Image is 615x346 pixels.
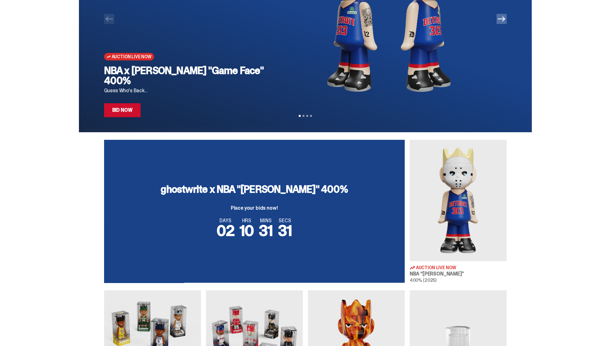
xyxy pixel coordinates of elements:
[239,218,254,223] span: HRS
[104,88,272,93] p: Guess Who's Back...
[410,271,507,276] h3: NBA “[PERSON_NAME]”
[112,54,152,59] span: Auction Live Now
[278,221,292,241] span: 31
[416,265,456,270] span: Auction Live Now
[410,140,507,261] img: Eminem
[310,115,312,117] button: View slide 4
[161,206,347,211] p: Place your bids now!
[410,277,436,283] span: 400% (2025)
[104,65,272,86] h2: NBA x [PERSON_NAME] "Game Face" 400%
[496,14,507,24] button: Next
[299,115,301,117] button: View slide 1
[278,218,292,223] span: SECS
[161,184,347,194] h3: ghostwrite x NBA "[PERSON_NAME]" 400%
[259,218,273,223] span: MINS
[410,140,507,283] a: Eminem Auction Live Now
[217,218,235,223] span: DAYS
[259,221,273,241] span: 31
[302,115,304,117] button: View slide 2
[104,103,141,117] a: Bid Now
[239,221,254,241] span: 10
[306,115,308,117] button: View slide 3
[217,221,235,241] span: 02
[104,14,114,24] button: Previous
